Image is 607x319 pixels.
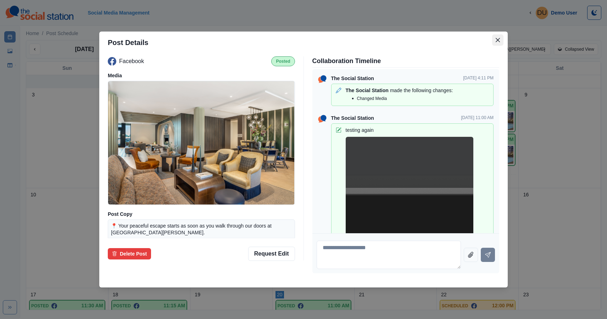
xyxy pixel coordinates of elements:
[481,248,495,262] button: Send message
[346,137,473,264] img: x5p4ufec1hn1uup7tzeu
[276,58,290,65] p: Posted
[346,127,490,134] p: testing again
[331,114,374,122] p: The Social Station
[312,56,500,66] p: Collaboration Timeline
[108,81,294,205] img: cm5kf8ml1ze9ph6ao8m5
[108,248,151,259] button: Delete Post
[317,73,328,85] img: ssLogoSVG.f144a2481ffb055bcdd00c89108cbcb7.svg
[346,87,389,94] p: The Social Station
[461,114,494,122] p: [DATE] 11:00 AM
[331,75,374,82] p: The Social Station
[99,32,508,54] header: Post Details
[248,247,295,261] button: Request Edit
[108,72,295,79] p: Media
[108,211,295,218] p: Post Copy
[492,34,503,46] button: Close
[317,113,328,124] img: ssLogoSVG.f144a2481ffb055bcdd00c89108cbcb7.svg
[119,57,144,66] p: Facebook
[463,75,494,82] p: [DATE] 4:11 PM
[111,223,292,250] p: 📍 Your peaceful escape starts as soon as you walk through our doors at [GEOGRAPHIC_DATA][PERSON_N...
[464,248,478,262] button: Attach file
[357,95,387,102] p: Changed Media
[390,87,453,94] p: made the following changes:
